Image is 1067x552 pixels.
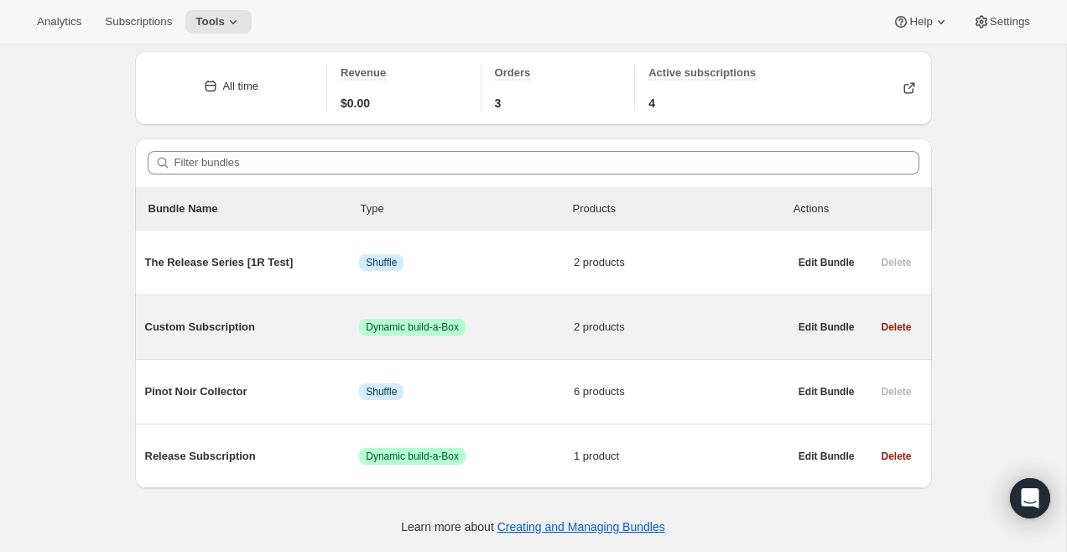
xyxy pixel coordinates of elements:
span: 2 products [574,319,789,336]
div: Open Intercom Messenger [1010,478,1050,518]
button: Edit Bundle [789,380,865,404]
span: The Release Series [1R Test] [145,254,360,271]
span: Revenue [341,66,386,79]
button: Subscriptions [95,10,182,34]
input: Filter bundles [174,151,919,174]
span: Release Subscription [145,448,360,465]
span: Custom Subscription [145,319,360,336]
div: All time [222,78,258,95]
span: Edit Bundle [799,256,855,269]
span: Help [909,15,932,29]
a: Creating and Managing Bundles [497,520,665,534]
span: 6 products [574,383,789,400]
div: Products [573,200,785,217]
span: 1 product [574,448,789,465]
button: Help [882,10,959,34]
button: Delete [871,445,921,468]
span: Shuffle [366,256,397,269]
button: Settings [963,10,1040,34]
button: Edit Bundle [789,251,865,274]
span: Edit Bundle [799,450,855,463]
span: Tools [195,15,225,29]
button: Edit Bundle [789,445,865,468]
span: 2 products [574,254,789,271]
span: Dynamic build-a-Box [366,450,459,463]
span: Delete [881,320,911,334]
span: Pinot Noir Collector [145,383,360,400]
span: Settings [990,15,1030,29]
span: 4 [648,95,655,112]
div: Actions [794,200,919,217]
button: Edit Bundle [789,315,865,339]
button: Tools [185,10,252,34]
span: $0.00 [341,95,370,112]
span: Edit Bundle [799,320,855,334]
span: Dynamic build-a-Box [366,320,459,334]
span: Delete [881,450,911,463]
div: Type [361,200,573,217]
p: Learn more about [401,518,664,535]
span: Edit Bundle [799,385,855,398]
span: Analytics [37,15,81,29]
span: Active subscriptions [648,66,756,79]
span: Subscriptions [105,15,172,29]
span: Orders [495,66,531,79]
span: Shuffle [366,385,397,398]
span: 3 [495,95,502,112]
button: Analytics [27,10,91,34]
button: Delete [871,315,921,339]
p: Bundle Name [148,200,361,217]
